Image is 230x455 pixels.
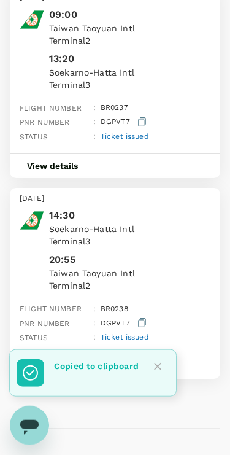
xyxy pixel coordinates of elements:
[20,319,70,328] span: PNR number
[49,34,210,47] p: Terminal 2
[93,333,96,341] span: :
[20,333,48,342] span: Status
[101,132,149,141] span: Ticket issued
[49,66,210,79] p: Soekarno-Hatta Intl
[20,118,70,126] span: PNR number
[49,279,210,292] p: Terminal 2
[101,117,130,126] span: DGPVT7
[20,104,82,112] span: Flight number
[101,319,130,327] span: DGPVT7
[49,52,74,66] p: 13:20
[93,305,96,313] span: :
[54,360,139,372] p: Copied to clipboard
[20,193,210,205] p: [DATE]
[49,22,210,34] p: Taiwan Taoyuan Intl
[49,7,210,22] p: 09:00
[93,117,96,126] span: :
[20,7,44,32] img: EVA Airways
[20,305,82,313] span: Flight number
[10,406,49,445] iframe: 開啟傳訊視窗按鈕，對話進行中
[49,208,210,223] p: 14:30
[49,235,210,247] p: Terminal 3
[49,79,210,91] p: Terminal 3
[20,133,48,141] span: Status
[101,333,149,341] span: Ticket issued
[93,103,96,112] span: :
[101,103,128,112] span: BR 0237
[49,252,75,267] p: 20:55
[20,208,44,233] img: EVA Airways
[148,357,167,376] button: Close
[49,223,210,235] p: Soekarno-Hatta Intl
[101,305,128,313] span: BR 0238
[93,132,96,141] span: :
[10,154,95,178] button: View details
[49,267,210,279] p: Taiwan Taoyuan Intl
[93,319,96,327] span: :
